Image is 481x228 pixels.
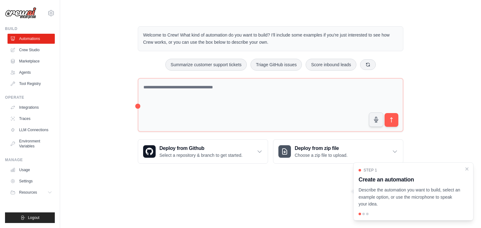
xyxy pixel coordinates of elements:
p: Welcome to Crew! What kind of automation do you want to build? I'll include some examples if you'... [143,32,398,46]
span: Step 1 [364,168,377,173]
a: Tool Registry [8,79,55,89]
p: Select a repository & branch to get started. [159,152,242,158]
button: Summarize customer support tickets [165,59,247,71]
a: Crew Studio [8,45,55,55]
h3: Create an automation [359,175,461,184]
a: Traces [8,114,55,124]
p: Describe the automation you want to build, select an example option, or use the microphone to spe... [359,186,461,208]
a: Integrations [8,102,55,112]
h3: Deploy from zip file [295,145,348,152]
button: Score inbound leads [306,59,356,71]
div: Operate [5,95,55,100]
img: Logo [5,7,36,19]
button: Resources [8,187,55,197]
div: Build [5,26,55,31]
a: Usage [8,165,55,175]
a: Automations [8,34,55,44]
h3: Deploy from Github [159,145,242,152]
a: Environment Variables [8,136,55,151]
a: Agents [8,67,55,77]
div: Manage [5,157,55,162]
button: Logout [5,212,55,223]
span: Resources [19,190,37,195]
button: Close walkthrough [464,166,469,171]
span: Logout [28,215,39,220]
p: Choose a zip file to upload. [295,152,348,158]
a: Settings [8,176,55,186]
a: LLM Connections [8,125,55,135]
button: Triage GitHub issues [251,59,302,71]
a: Marketplace [8,56,55,66]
